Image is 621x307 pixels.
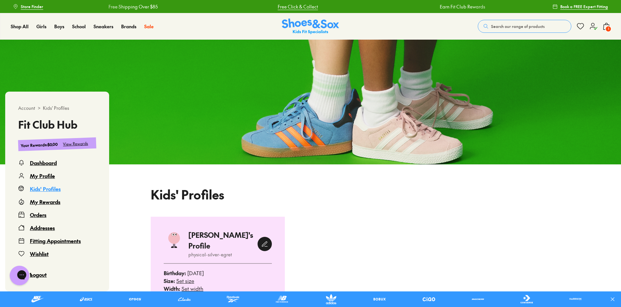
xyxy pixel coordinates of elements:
button: Logout [18,263,96,278]
a: Earn Fit Club Rewards [440,3,485,10]
div: Kids' Profiles [30,185,61,193]
div: My Rewards [30,198,60,206]
a: Boys [54,23,64,30]
a: Free Click & Collect [278,3,318,10]
a: Free Shipping Over $85 [108,3,158,10]
b: Birthday : [164,269,186,276]
span: Kids' Profiles [43,105,69,111]
a: Wishlist [18,250,96,258]
span: Book a FREE Expert Fitting [560,4,608,9]
div: Addresses [30,224,55,232]
div: Fitting Appointments [30,237,81,245]
b: Size : [164,277,175,284]
a: Shoes & Sox [282,19,339,34]
a: Addresses [18,224,96,232]
h3: Fit Club Hub [18,119,96,130]
a: Brands [121,23,136,30]
img: SNS_2025_02_26_EDM_SneakerSale_Launch_OCo_17.png [164,230,184,250]
a: Shop All [11,23,29,30]
div: Dashboard [30,159,57,167]
h1: Kids' Profiles [151,185,224,204]
button: Search our range of products [478,20,571,33]
div: My Profile [30,172,55,180]
div: Orders [30,211,46,219]
b: Width : [164,285,180,292]
div: Wishlist [30,250,49,258]
div: View Rewards [63,140,88,147]
span: Search our range of products [491,23,545,29]
span: > [38,105,40,111]
a: Store Finder [13,1,43,12]
button: 1 [602,19,610,33]
a: Girls [36,23,46,30]
a: Book a FREE Expert Fitting [552,1,608,12]
h4: [PERSON_NAME] 's Profile [188,230,258,251]
a: Sneakers [94,23,113,30]
span: Set width [182,285,203,292]
span: 1 [605,26,612,32]
div: Your Rewards : $0.00 [21,141,58,148]
a: Orders [18,211,96,219]
a: Kids' Profiles [18,185,96,193]
span: Logout [30,271,47,278]
div: [DATE] [164,269,272,277]
a: Fitting Appointments [18,237,96,245]
a: Dashboard [18,159,96,167]
img: SNS_Logo_Responsive.svg [282,19,339,34]
span: Store Finder [21,4,43,9]
span: Set size [176,277,194,284]
a: My Profile [18,172,96,180]
a: My Rewards [18,198,96,206]
span: Account [18,105,35,111]
a: Sale [144,23,154,30]
a: School [72,23,86,30]
iframe: Gorgias live chat messenger [6,263,32,288]
p: physical-silver-egret [188,251,258,258]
